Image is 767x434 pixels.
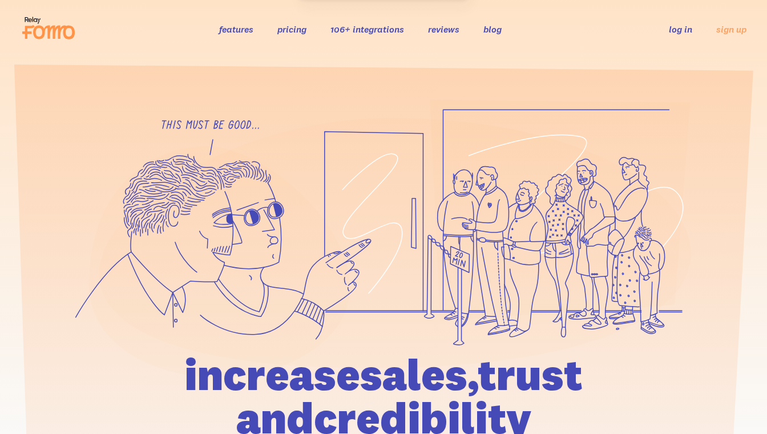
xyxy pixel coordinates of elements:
[219,23,253,35] a: features
[277,23,306,35] a: pricing
[330,23,404,35] a: 106+ integrations
[716,23,746,35] a: sign up
[483,23,502,35] a: blog
[428,23,459,35] a: reviews
[669,23,692,35] a: log in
